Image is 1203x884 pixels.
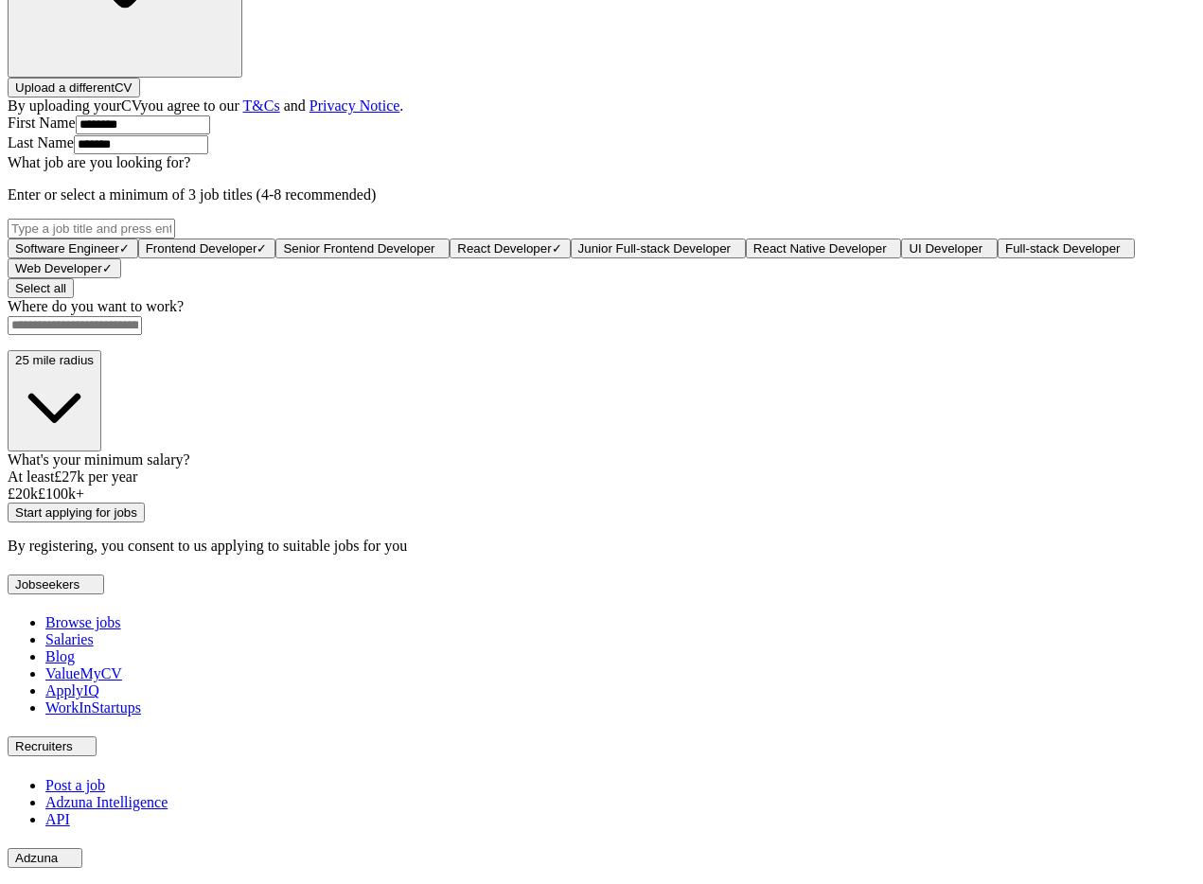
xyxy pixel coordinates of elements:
[8,469,54,485] span: At least
[571,239,746,258] button: Junior Full-stack Developer
[578,241,731,256] span: Junior Full-stack Developer
[15,851,58,865] span: Adzuna
[998,239,1135,258] button: Full-stack Developer
[746,239,902,258] button: React Native Developer
[76,742,89,751] img: toggle icon
[257,241,267,256] span: ✓
[8,154,190,170] label: What job are you looking for?
[15,739,73,753] span: Recruiters
[753,241,887,256] span: React Native Developer
[45,665,122,681] a: ValueMyCV
[8,115,76,131] label: First Name
[88,469,137,485] span: per year
[909,241,982,256] span: UI Developer
[552,241,562,256] span: ✓
[54,469,84,485] span: £ 27k
[45,777,105,793] a: Post a job
[45,614,121,630] a: Browse jobs
[45,682,99,698] a: ApplyIQ
[8,134,74,150] label: Last Name
[8,78,140,97] button: Upload a differentCV
[62,854,75,862] img: toggle icon
[1005,241,1120,256] span: Full-stack Developer
[15,577,80,592] span: Jobseekers
[283,241,434,256] span: Senior Frontend Developer
[15,241,119,256] span: Software Engineer
[8,298,184,314] label: Where do you want to work?
[901,239,998,258] button: UI Developer
[457,241,551,256] span: React Developer
[8,278,74,298] button: Select all
[45,631,94,647] a: Salaries
[275,239,450,258] button: Senior Frontend Developer
[8,186,1195,203] p: Enter or select a minimum of 3 job titles (4-8 recommended)
[8,486,38,502] span: £ 20 k
[119,241,130,256] span: ✓
[8,219,175,239] input: Type a job title and press enter
[243,97,280,114] a: T&Cs
[8,350,101,451] button: 25 mile radius
[45,811,70,827] a: API
[38,486,84,502] span: £ 100 k+
[45,794,168,810] a: Adzuna Intelligence
[146,241,257,256] span: Frontend Developer
[8,97,1195,115] div: By uploading your CV you agree to our and .
[310,97,400,114] a: Privacy Notice
[15,261,102,275] span: Web Developer
[45,699,141,716] a: WorkInStartups
[138,239,276,258] button: Frontend Developer✓
[8,258,121,278] button: Web Developer✓
[8,451,190,468] label: What's your minimum salary?
[8,503,145,522] button: Start applying for jobs
[45,648,75,664] a: Blog
[15,353,94,367] span: 25 mile radius
[8,239,138,258] button: Software Engineer✓
[83,580,97,589] img: toggle icon
[102,261,113,275] span: ✓
[450,239,570,258] button: React Developer✓
[8,538,1195,555] p: By registering, you consent to us applying to suitable jobs for you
